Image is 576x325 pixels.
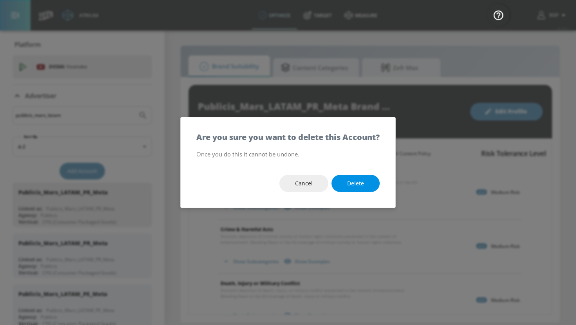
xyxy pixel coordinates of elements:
p: Once you do this it cannot be undone. [196,149,380,159]
button: Cancel [279,175,328,192]
button: Open Resource Center [487,4,509,26]
span: Delete [347,179,364,189]
span: Cancel [295,179,313,189]
button: Delete [331,175,380,192]
h5: Are you sure you want to delete this Account? [196,133,380,141]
